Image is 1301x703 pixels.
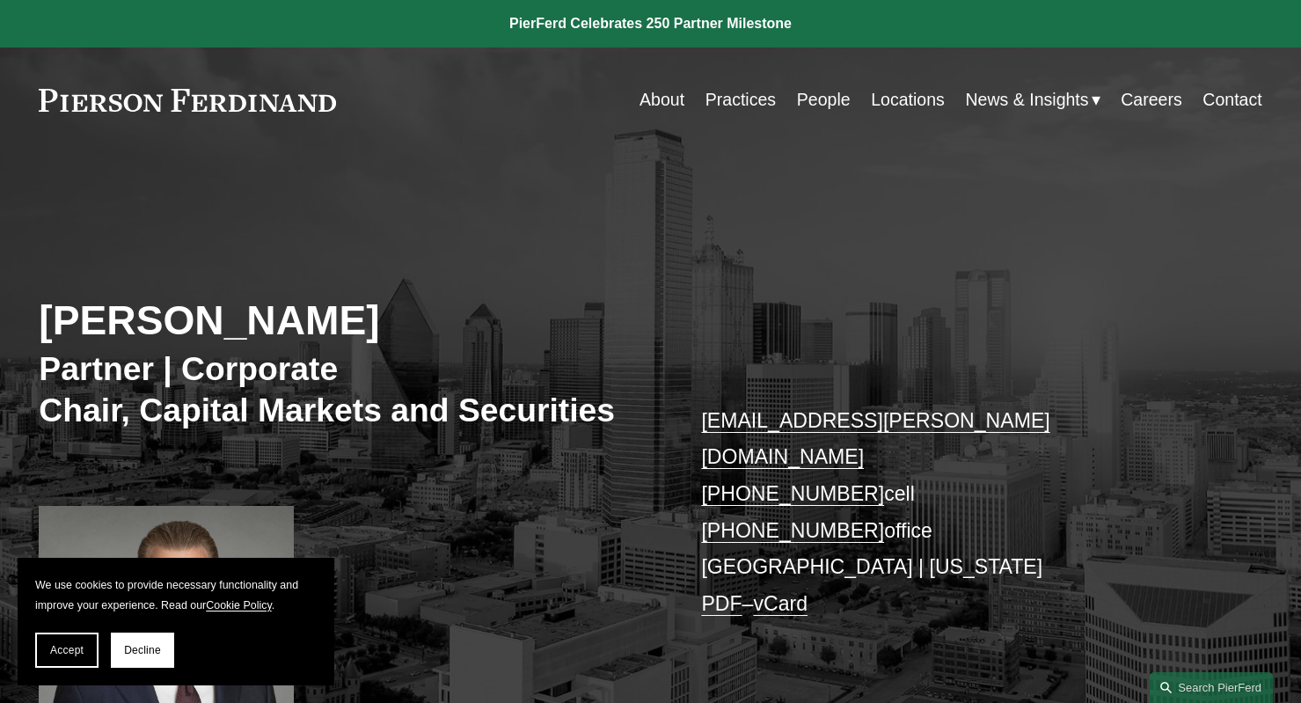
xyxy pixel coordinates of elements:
[753,592,808,615] a: vCard
[124,644,161,656] span: Decline
[39,348,650,429] h3: Partner | Corporate Chair, Capital Markets and Securities
[701,592,742,615] a: PDF
[705,83,776,117] a: Practices
[966,84,1089,115] span: News & Insights
[111,633,174,668] button: Decline
[966,83,1100,117] a: folder dropdown
[206,599,271,611] a: Cookie Policy
[701,409,1049,469] a: [EMAIL_ADDRESS][PERSON_NAME][DOMAIN_NAME]
[18,558,334,685] section: Cookie banner
[1202,83,1261,117] a: Contact
[871,83,945,117] a: Locations
[701,403,1210,622] p: cell office [GEOGRAPHIC_DATA] | [US_STATE] –
[39,297,650,346] h2: [PERSON_NAME]
[35,575,317,615] p: We use cookies to provide necessary functionality and improve your experience. Read our .
[1121,83,1181,117] a: Careers
[1150,672,1273,703] a: Search this site
[701,519,884,542] a: [PHONE_NUMBER]
[797,83,851,117] a: People
[50,644,84,656] span: Accept
[35,633,99,668] button: Accept
[640,83,684,117] a: About
[701,482,884,505] a: [PHONE_NUMBER]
